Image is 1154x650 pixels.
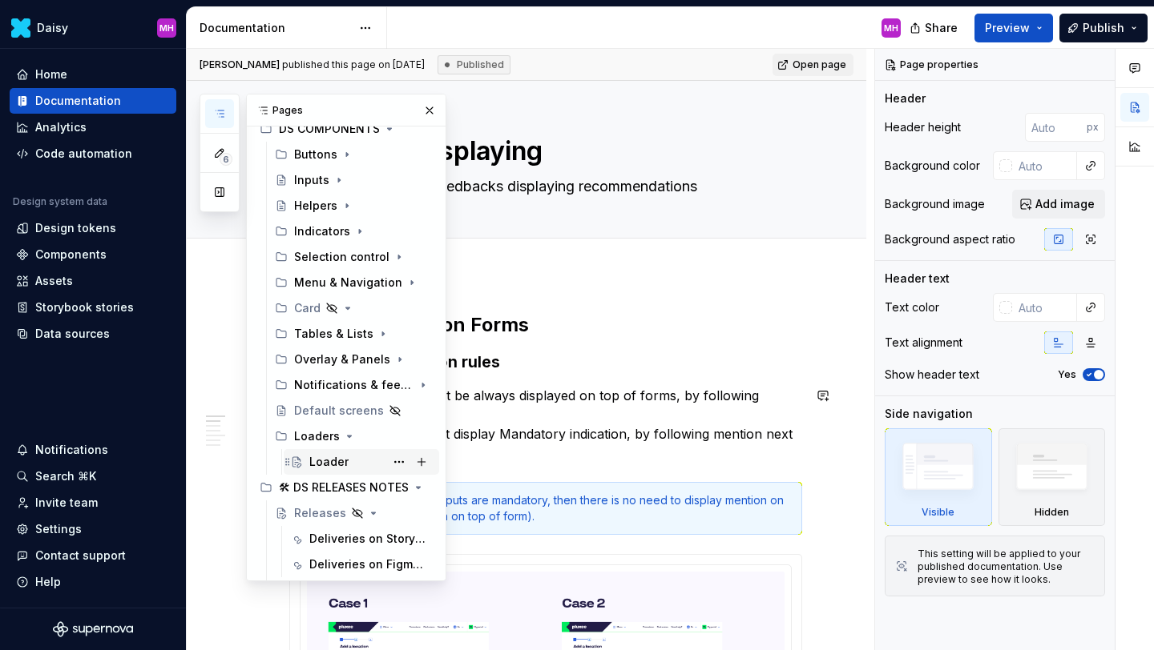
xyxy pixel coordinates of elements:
[10,437,176,463] button: Notifications
[200,58,280,70] span: [PERSON_NAME]
[885,335,962,351] div: Text alignment
[773,54,853,76] a: Open page
[1058,368,1076,381] label: Yes
[294,223,350,239] div: Indicators
[294,505,346,521] div: Releases
[294,300,321,316] div: Card
[985,20,1030,36] span: Preview
[35,495,98,511] div: Invite team
[268,500,439,526] a: Releases
[53,621,133,637] svg: Supernova Logo
[35,220,116,236] div: Design tokens
[885,271,950,287] div: Header text
[286,174,799,199] textarea: Error and Information feedbacks displaying recommendations
[10,114,176,140] a: Analytics
[884,22,898,34] div: MH
[925,20,958,36] span: Share
[10,88,176,114] a: Documentation
[10,62,176,87] a: Home
[253,116,439,142] div: DS COMPONENTS
[268,219,439,244] div: Indicators
[159,22,174,34] div: MH
[922,506,954,519] div: Visible
[279,121,380,137] div: DS COMPONENTS
[268,398,439,423] a: Default screens
[268,167,439,193] a: Inputs
[35,146,132,162] div: Code automation
[294,146,337,162] div: Buttons
[885,158,980,174] div: Background color
[289,312,802,338] h2: Error behaviour on Forms
[438,55,510,74] div: Published
[268,142,439,167] div: Buttons
[200,20,351,36] div: Documentation
[885,231,1015,247] div: Background aspect ratio
[10,141,176,167] a: Code automation
[13,195,107,208] div: Design system data
[885,428,992,526] div: Visible
[294,377,414,393] div: Notifications & feedback
[279,479,409,496] div: 🛠 DS RELEASES NOTES
[284,449,439,475] a: Loader
[10,295,176,320] a: Storybook stories
[10,569,176,595] button: Help
[268,347,439,372] div: Overlay & Panels
[1087,121,1099,134] p: px
[1012,293,1077,322] input: Auto
[10,321,176,347] a: Data sources
[11,18,30,38] img: 8442b5b3-d95e-456d-8131-d61e917d6403.png
[10,490,176,516] a: Invite team
[35,299,134,315] div: Storybook stories
[35,273,73,289] div: Assets
[253,475,439,500] div: 🛠 DS RELEASES NOTES
[294,249,389,265] div: Selection control
[35,247,107,263] div: Components
[220,153,232,166] span: 6
[10,543,176,568] button: Contact support
[309,454,349,470] div: Loader
[35,468,96,484] div: Search ⌘K
[902,14,968,42] button: Share
[294,326,373,342] div: Tables & Lists
[974,14,1053,42] button: Preview
[918,548,1095,586] div: This setting will be applied to your published documentation. Use preview to see how it looks.
[35,574,61,590] div: Help
[35,119,87,135] div: Analytics
[294,428,340,444] div: Loaders
[284,526,439,552] a: Deliveries on Storybook library (Responsive only)
[35,521,82,537] div: Settings
[319,492,792,524] div: BUT if (and only if) all inputs are mandatory, then there is no need to display mention on inputs...
[10,215,176,241] a: Design tokens
[1059,14,1148,42] button: Publish
[247,94,446,126] div: Pages
[885,196,985,212] div: Background image
[35,442,108,458] div: Notifications
[35,326,110,342] div: Data sources
[10,516,176,542] a: Settings
[1035,506,1069,519] div: Hidden
[793,58,846,71] span: Open page
[294,403,384,419] div: Default screens
[10,463,176,489] button: Search ⌘K
[268,372,439,398] div: Notifications & feedback
[885,406,973,422] div: Side navigation
[268,270,439,295] div: Menu & Navigation
[286,132,799,171] textarea: Feedback Displaying
[10,242,176,267] a: Components
[885,119,961,135] div: Header height
[37,20,68,36] div: Daisy
[999,428,1106,526] div: Hidden
[885,90,926,106] div: Header
[1035,196,1095,212] span: Add image
[268,193,439,219] a: Helpers
[3,10,183,45] button: DaisyMH
[1083,20,1124,36] span: Publish
[268,321,439,347] div: Tables & Lists
[885,367,979,383] div: Show header text
[289,386,802,463] p: Mandatory indication must be always displayed on top of forms, by following mention : All mandato...
[35,548,126,564] div: Contact support
[268,577,439,603] a: Releases 7.7 - 8.1 ([DATE])
[309,531,430,547] div: Deliveries on Storybook library (Responsive only)
[885,299,939,315] div: Text color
